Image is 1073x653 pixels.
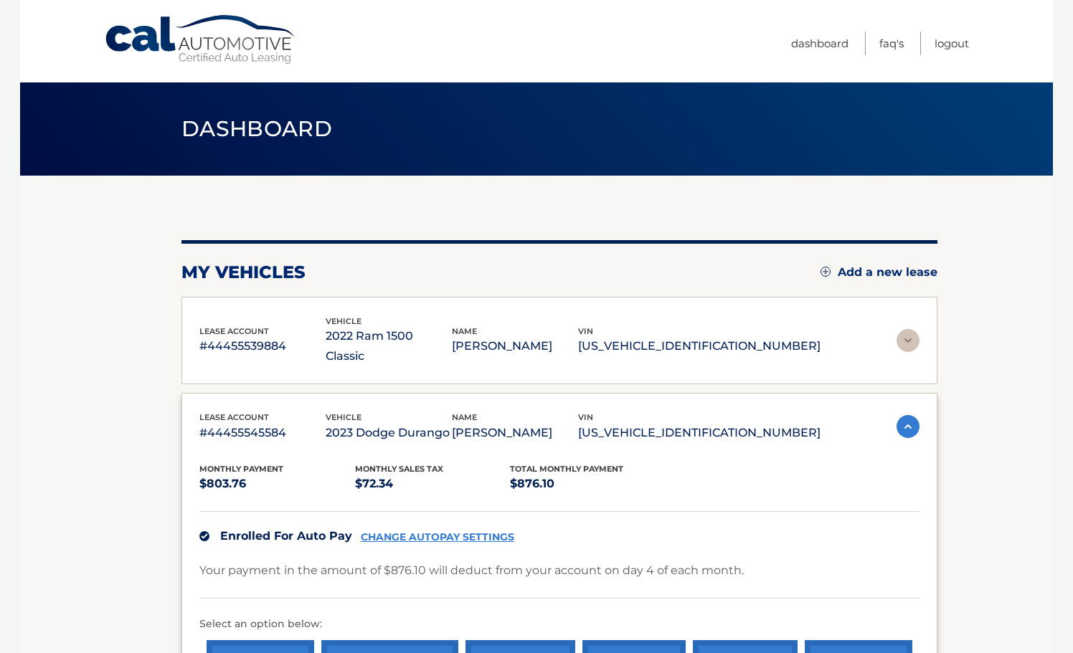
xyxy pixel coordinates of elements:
p: 2023 Dodge Durango [326,423,452,443]
span: Monthly Payment [199,464,283,474]
p: Select an option below: [199,616,920,633]
a: Dashboard [791,32,849,55]
img: add.svg [821,267,831,277]
span: name [452,326,477,336]
p: $72.34 [355,474,511,494]
p: [US_VEHICLE_IDENTIFICATION_NUMBER] [578,423,821,443]
a: FAQ's [879,32,904,55]
span: name [452,412,477,422]
p: #44455545584 [199,423,326,443]
a: Add a new lease [821,265,937,280]
h2: my vehicles [181,262,306,283]
p: $876.10 [510,474,666,494]
a: CHANGE AUTOPAY SETTINGS [361,531,514,543]
p: [US_VEHICLE_IDENTIFICATION_NUMBER] [578,336,821,356]
img: check.svg [199,531,209,541]
img: accordion-rest.svg [897,329,920,352]
img: accordion-active.svg [897,415,920,438]
span: Enrolled For Auto Pay [220,529,352,543]
a: Logout [935,32,969,55]
span: Total Monthly Payment [510,464,623,474]
span: lease account [199,326,269,336]
span: vehicle [326,316,361,326]
a: Cal Automotive [104,14,298,65]
span: lease account [199,412,269,422]
p: $803.76 [199,474,355,494]
p: #44455539884 [199,336,326,356]
p: Your payment in the amount of $876.10 will deduct from your account on day 4 of each month. [199,561,744,581]
span: vin [578,412,593,422]
p: [PERSON_NAME] [452,423,578,443]
span: Dashboard [181,115,332,142]
p: [PERSON_NAME] [452,336,578,356]
span: Monthly sales Tax [355,464,443,474]
span: vin [578,326,593,336]
p: 2022 Ram 1500 Classic [326,326,452,366]
span: vehicle [326,412,361,422]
